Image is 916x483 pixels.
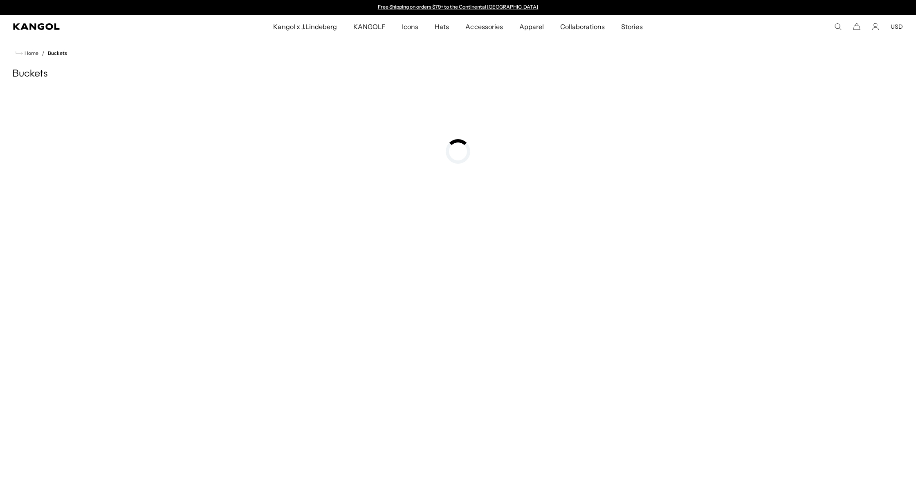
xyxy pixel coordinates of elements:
a: Icons [394,15,427,38]
div: 1 of 2 [374,4,542,11]
a: Accessories [457,15,511,38]
a: Kangol [13,23,181,30]
a: KANGOLF [345,15,394,38]
summary: Search here [834,23,842,30]
li: / [38,48,45,58]
a: Kangol x J.Lindeberg [265,15,345,38]
span: Icons [402,15,418,38]
h1: Buckets [12,68,904,80]
span: Kangol x J.Lindeberg [273,15,337,38]
button: USD [891,23,903,30]
a: Free Shipping on orders $79+ to the Continental [GEOGRAPHIC_DATA] [378,4,539,10]
slideshow-component: Announcement bar [374,4,542,11]
a: Account [872,23,879,30]
a: Home [16,50,38,57]
a: Buckets [48,50,67,56]
a: Stories [613,15,651,38]
a: Apparel [511,15,552,38]
span: Collaborations [560,15,605,38]
span: KANGOLF [353,15,386,38]
div: Announcement [374,4,542,11]
a: Hats [427,15,457,38]
button: Cart [853,23,860,30]
span: Apparel [519,15,544,38]
span: Accessories [465,15,503,38]
a: Collaborations [552,15,613,38]
span: Hats [435,15,449,38]
span: Stories [621,15,642,38]
span: Home [23,50,38,56]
